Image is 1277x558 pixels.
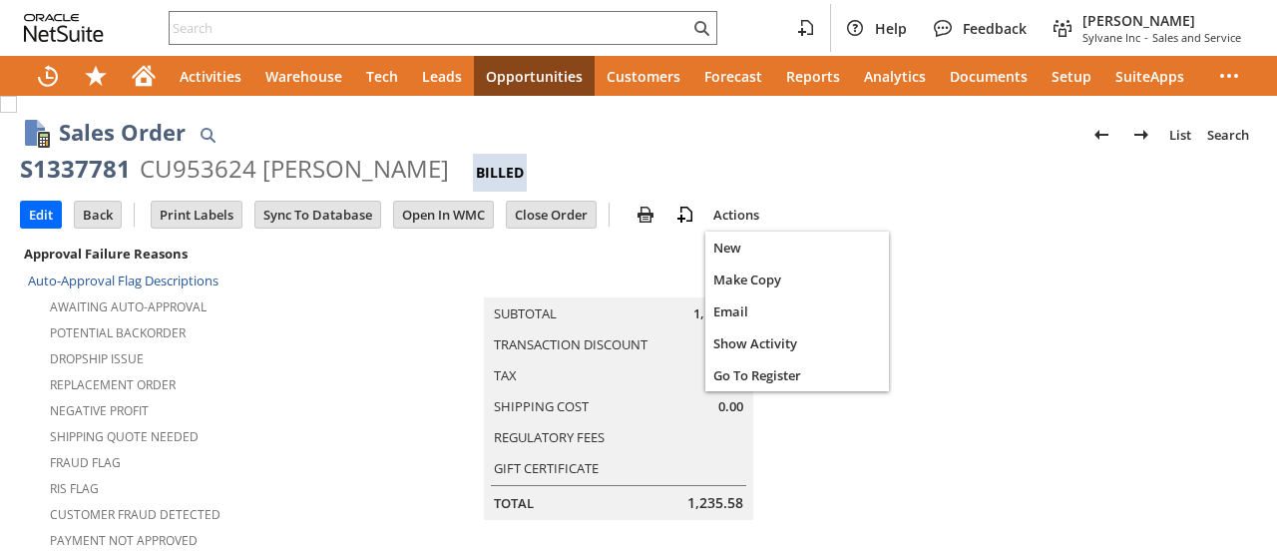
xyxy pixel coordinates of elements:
span: Reports [786,67,840,86]
img: add-record.svg [673,203,697,227]
h1: Sales Order [59,116,186,149]
a: Fraud Flag [50,454,121,471]
a: Transaction Discount [494,335,647,353]
a: Tax [494,366,517,384]
div: Approval Failure Reasons [20,241,353,267]
div: CU953624 [PERSON_NAME] [140,153,449,185]
a: Warehouse [253,56,354,96]
svg: Shortcuts [84,64,108,88]
span: Tech [366,67,398,86]
span: - [1144,30,1148,45]
span: Forecast [704,67,762,86]
span: SuiteApps [1115,67,1184,86]
span: 1,199.00 [693,304,743,323]
span: 1,235.58 [687,493,743,513]
input: Close Order [507,202,596,228]
a: Reports [774,56,852,96]
span: Go To Register [713,366,881,384]
caption: Summary [484,266,753,297]
div: New [705,232,889,264]
a: Leads [410,56,474,96]
img: Previous [1089,123,1113,147]
input: Sync To Database [255,202,380,228]
a: Activities [168,56,253,96]
span: [PERSON_NAME] [1082,11,1241,30]
a: Home [120,56,168,96]
a: Potential Backorder [50,324,186,341]
span: Feedback [963,19,1027,38]
span: New [713,239,881,257]
span: Make Copy [713,271,881,288]
a: Customer Fraud Detected [50,506,220,523]
div: More menus [1205,56,1253,96]
a: Shipping Cost [494,397,589,415]
div: Make Copy [705,264,889,295]
div: S1337781 [20,153,131,185]
a: Analytics [852,56,938,96]
a: Shipping Quote Needed [50,428,199,445]
span: Activities [180,67,241,86]
a: Payment not approved [50,532,198,549]
img: Next [1129,123,1153,147]
img: print.svg [634,203,657,227]
input: Edit [21,202,61,228]
a: Awaiting Auto-Approval [50,298,207,315]
a: Documents [938,56,1040,96]
a: Customers [595,56,692,96]
span: Sylvane Inc [1082,30,1140,45]
span: Documents [950,67,1028,86]
a: List [1161,119,1199,151]
span: Leads [422,67,462,86]
img: Quick Find [196,123,219,147]
a: Opportunities [474,56,595,96]
a: RIS flag [50,480,99,497]
a: Setup [1040,56,1103,96]
a: Replacement Order [50,376,176,393]
a: Tech [354,56,410,96]
svg: logo [24,14,104,42]
a: Total [494,494,534,512]
a: Actions [705,206,767,224]
input: Search [170,16,689,40]
a: SuiteApps [1103,56,1196,96]
span: Email [713,302,881,320]
a: Subtotal [494,304,557,322]
input: Open In WMC [394,202,493,228]
a: Recent Records [24,56,72,96]
input: Back [75,202,121,228]
span: Customers [607,67,680,86]
a: Dropship Issue [50,350,144,367]
div: Show Activity [705,327,889,359]
span: Analytics [864,67,926,86]
a: Search [1199,119,1257,151]
a: Regulatory Fees [494,428,605,446]
span: Setup [1052,67,1091,86]
div: Go To Register [705,359,889,391]
input: Print Labels [152,202,241,228]
div: Shortcuts [72,56,120,96]
span: Warehouse [265,67,342,86]
span: Show Activity [713,334,881,352]
div: Billed [473,154,527,192]
svg: Search [689,16,713,40]
div: Email [705,295,889,327]
a: Negative Profit [50,402,149,419]
a: Forecast [692,56,774,96]
svg: Recent Records [36,64,60,88]
a: Gift Certificate [494,459,599,477]
span: Help [875,19,907,38]
a: Auto-Approval Flag Descriptions [28,272,218,289]
span: 0.00 [718,397,743,416]
span: Opportunities [486,67,583,86]
svg: Home [132,64,156,88]
span: Sales and Service [1152,30,1241,45]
